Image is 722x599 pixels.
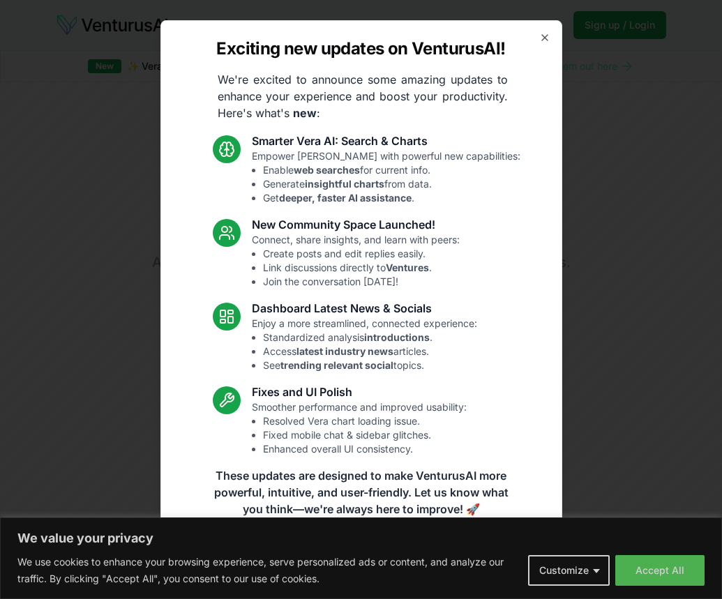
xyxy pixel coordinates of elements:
p: Enjoy a more streamlined, connected experience: [252,317,477,372]
strong: trending relevant social [280,359,393,371]
h3: New Community Space Launched! [252,216,460,233]
h3: Smarter Vera AI: Search & Charts [252,132,520,149]
h3: Fixes and UI Polish [252,384,467,400]
p: Connect, share insights, and learn with peers: [252,233,460,289]
li: Fixed mobile chat & sidebar glitches. [263,428,467,442]
strong: deeper, faster AI assistance [279,192,412,204]
strong: Ventures [386,261,429,273]
h3: Dashboard Latest News & Socials [252,300,477,317]
li: Standardized analysis . [263,331,477,344]
p: Empower [PERSON_NAME] with powerful new capabilities: [252,149,520,205]
p: These updates are designed to make VenturusAI more powerful, intuitive, and user-friendly. Let us... [205,467,518,517]
strong: new [293,106,317,120]
li: Resolved Vera chart loading issue. [263,414,467,428]
strong: latest industry news [296,345,393,357]
h2: Exciting new updates on VenturusAI! [216,38,505,60]
li: See topics. [263,358,477,372]
li: Access articles. [263,344,477,358]
li: Enable for current info. [263,163,520,177]
strong: web searches [294,164,360,176]
li: Create posts and edit replies easily. [263,247,460,261]
li: Enhanced overall UI consistency. [263,442,467,456]
strong: introductions [364,331,430,343]
li: Join the conversation [DATE]! [263,275,460,289]
a: Read the full announcement on our blog! [257,534,466,562]
strong: insightful charts [305,178,384,190]
li: Get . [263,191,520,205]
li: Link discussions directly to . [263,261,460,275]
p: We're excited to announce some amazing updates to enhance your experience and boost your producti... [206,71,519,121]
p: Smoother performance and improved usability: [252,400,467,456]
li: Generate from data. [263,177,520,191]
